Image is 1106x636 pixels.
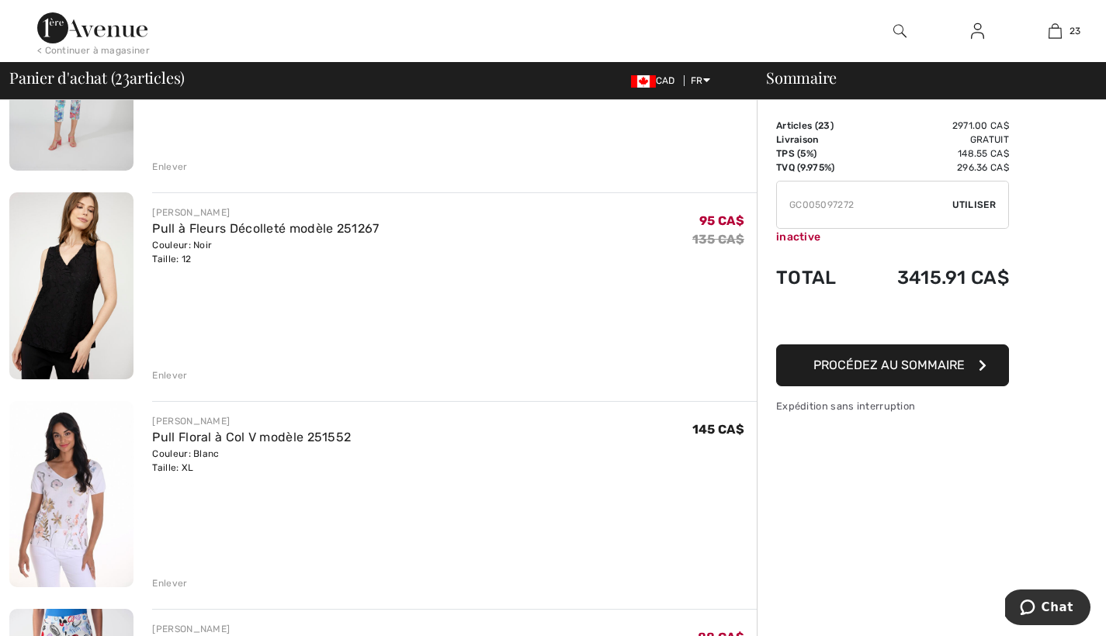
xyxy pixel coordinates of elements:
td: 296.36 CA$ [858,161,1009,175]
div: [PERSON_NAME] [152,206,379,219]
div: Couleur: Blanc Taille: XL [152,447,351,475]
div: Expédition sans interruption [776,399,1009,413]
a: Se connecter [959,22,997,41]
td: 2971.00 CA$ [858,119,1009,133]
td: 148.55 CA$ [858,147,1009,161]
div: [PERSON_NAME] [152,414,351,428]
div: < Continuer à magasiner [37,43,150,57]
td: Livraison [776,133,858,147]
img: 1ère Avenue [37,12,147,43]
span: Utiliser [952,198,996,212]
div: Couleur: Noir Taille: 12 [152,238,379,266]
img: Canadian Dollar [631,75,656,88]
td: Articles ( ) [776,119,858,133]
input: Code promo [777,181,952,228]
button: Procédez au sommaire [776,344,1009,386]
td: 3415.91 CA$ [858,251,1009,304]
img: Mes infos [971,22,984,40]
td: TPS (5%) [776,147,858,161]
span: Procédez au sommaire [813,358,965,372]
a: Pull à Fleurs Décolleté modèle 251267 [152,221,379,236]
span: Panier d'achat ( articles) [9,70,185,85]
td: Total [776,251,858,304]
span: 23 [818,120,830,131]
span: 23 [1070,24,1081,38]
a: Pull Floral à Col V modèle 251552 [152,430,351,444]
td: Gratuit [858,133,1009,147]
iframe: Ouvre un widget dans lequel vous pouvez chatter avec l’un de nos agents [1005,589,1090,628]
img: Mon panier [1049,22,1062,40]
div: inactive [776,229,1009,245]
div: Enlever [152,576,187,590]
div: Sommaire [747,70,1097,85]
a: 23 [1017,22,1093,40]
div: Enlever [152,160,187,174]
div: [PERSON_NAME] [152,622,442,636]
span: 145 CA$ [692,422,744,437]
span: CAD [631,75,681,86]
s: 135 CA$ [692,232,744,247]
img: Pull à Fleurs Décolleté modèle 251267 [9,192,133,379]
div: Enlever [152,368,187,382]
img: Pull Floral à Col V modèle 251552 [9,401,133,587]
span: FR [691,75,710,86]
span: 23 [115,66,130,86]
img: recherche [893,22,907,40]
span: 95 CA$ [699,213,744,228]
td: TVQ (9.975%) [776,161,858,175]
iframe: PayPal-paypal [776,304,1009,339]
